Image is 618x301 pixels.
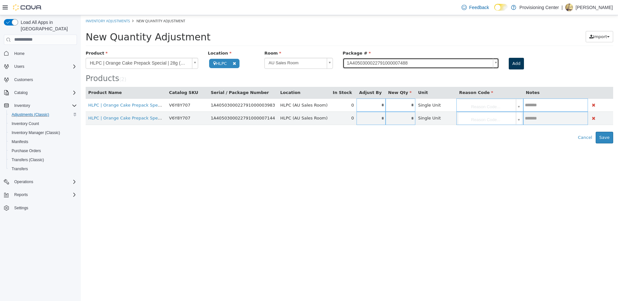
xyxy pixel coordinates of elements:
[56,3,104,8] span: New Quantity Adjustment
[128,44,159,53] span: HLPC
[519,4,559,11] p: Provisioning Center
[252,74,272,81] button: In Stock
[7,74,42,81] button: Product Name
[512,19,526,24] span: Import
[9,129,63,137] a: Inventory Manager (Classic)
[561,4,563,11] p: |
[9,120,42,128] a: Inventory Count
[428,43,443,54] button: Add
[184,43,243,53] span: AU Sales Room
[14,90,27,95] span: Catalog
[12,130,60,135] span: Inventory Manager (Classic)
[184,36,200,40] span: Room
[14,179,33,184] span: Operations
[12,102,77,109] span: Inventory
[18,19,77,32] span: Load All Apps in [GEOGRAPHIC_DATA]
[5,36,27,40] span: Product
[12,89,77,97] span: Catalog
[1,101,80,110] button: Inventory
[307,75,331,80] span: New Qty
[515,117,532,128] button: Save
[6,137,80,146] button: Manifests
[5,16,130,27] span: New Quantity Adjustment
[9,156,77,164] span: Transfers (Classic)
[12,121,39,126] span: Inventory Count
[378,97,432,110] span: Reason Code...
[12,204,31,212] a: Settings
[494,117,515,128] button: Cancel
[337,88,360,92] span: Single Unit
[1,177,80,186] button: Operations
[9,111,77,119] span: Adjustments (Classic)
[12,50,27,57] a: Home
[9,165,30,173] a: Transfers
[12,178,36,186] button: Operations
[5,43,109,53] span: HLPC | Orange Cake Prepack Special | 28g (AU)
[6,110,80,119] button: Adjustments (Classic)
[378,84,441,96] a: Reason Code...
[127,36,151,40] span: Location
[13,4,42,11] img: Cova
[6,128,80,137] button: Inventory Manager (Classic)
[6,164,80,173] button: Transfers
[88,74,119,81] button: Catalog SKU
[14,51,25,56] span: Home
[14,192,28,197] span: Reports
[12,178,77,186] span: Operations
[494,4,508,11] input: Dark Mode
[12,191,77,199] span: Reports
[7,100,107,105] a: HLPC | Orange Cake Prepack Special | 28g (AU)
[12,191,30,199] button: Reports
[1,190,80,199] button: Reports
[1,203,80,213] button: Settings
[337,100,360,105] span: Single Unit
[1,49,80,58] button: Home
[250,83,276,97] td: 0
[337,74,348,81] button: Unit
[127,83,197,97] td: 1A4050300022791000003983
[278,74,302,81] button: Adjust By
[250,97,276,110] td: 0
[127,97,197,110] td: 1A4050300022791000007144
[510,86,516,94] button: Delete Product
[12,89,30,97] button: Catalog
[9,147,44,155] a: Purchase Orders
[12,112,49,117] span: Adjustments (Classic)
[262,43,418,54] a: 1A4050300022791000007488
[459,1,492,14] a: Feedback
[12,157,44,162] span: Transfers (Classic)
[9,111,52,119] a: Adjustments (Classic)
[1,62,80,71] button: Users
[1,75,80,84] button: Customers
[12,63,77,70] span: Users
[86,83,127,97] td: V6Y8Y707
[7,88,107,92] a: HLPC | Orange Cake Prepack Special | 28g (AU)
[14,77,33,82] span: Customers
[40,61,44,67] span: 2
[12,148,41,153] span: Purchase Orders
[199,88,247,92] span: HLPC (AU Sales Room)
[5,59,38,68] span: Products
[565,4,573,11] div: Jonathon Nellist
[12,76,36,84] a: Customers
[378,97,441,109] a: Reason Code...
[12,204,77,212] span: Settings
[9,165,77,173] span: Transfers
[14,103,30,108] span: Inventory
[9,156,47,164] a: Transfers (Classic)
[14,64,24,69] span: Users
[12,102,33,109] button: Inventory
[1,88,80,97] button: Catalog
[6,155,80,164] button: Transfers (Classic)
[378,84,432,97] span: Reason Code...
[12,76,77,84] span: Customers
[199,100,247,105] span: HLPC (AU Sales Room)
[510,99,516,107] button: Delete Product
[9,138,31,146] a: Manifests
[445,74,460,81] button: Notes
[6,119,80,128] button: Inventory Count
[5,43,117,54] a: HLPC | Orange Cake Prepack Special | 28g (AU)
[6,146,80,155] button: Purchase Orders
[5,3,49,8] a: Inventory Adjustments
